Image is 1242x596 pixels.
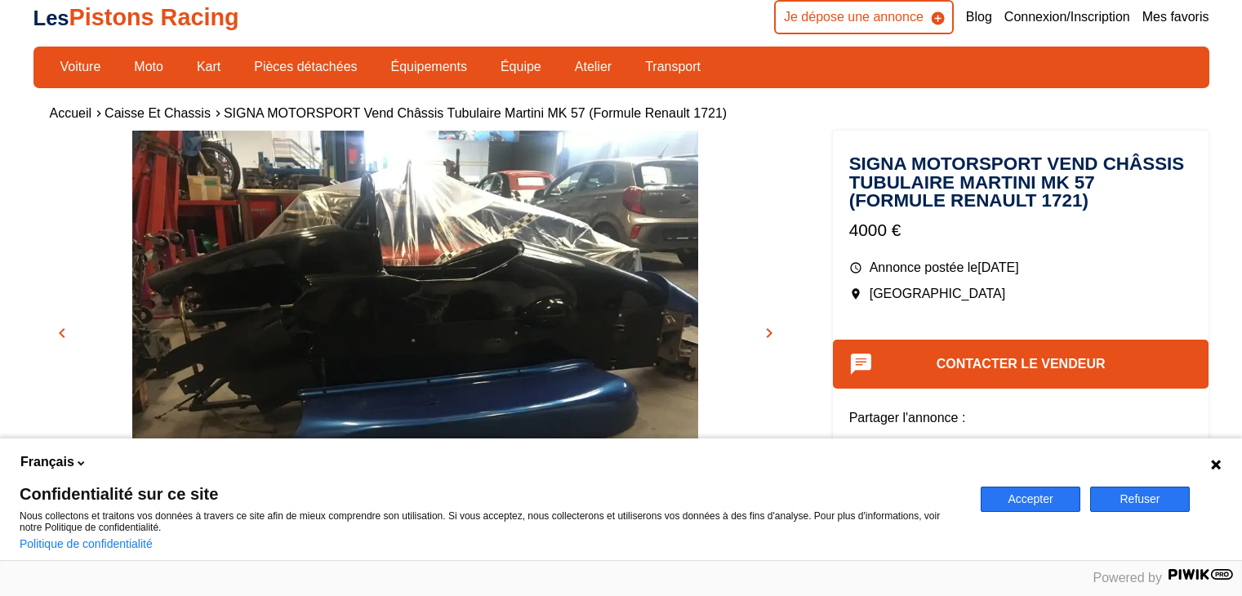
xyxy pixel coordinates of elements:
p: Nous collectons et traitons vos données à travers ce site afin de mieux comprendre son utilisatio... [20,510,961,533]
a: Transport [634,53,711,81]
button: facebook [849,432,875,481]
button: Contacter le vendeur [833,340,1209,389]
a: Caisse et chassis [105,106,211,120]
button: twitter [941,432,967,481]
button: whatsapp [986,432,1013,481]
a: Kart [186,53,231,81]
p: Partager l'annonce : [849,409,1193,427]
h1: SIGNA MOTORSPORT vend Châssis tubulaire Martini MK 57 (Formule Renault 1721) [849,155,1193,210]
p: Annonce postée le [DATE] [849,259,1193,277]
span: Confidentialité sur ce site [20,486,961,502]
a: Blog [966,8,992,26]
a: Politique de confidentialité [20,537,153,550]
a: SIGNA MOTORSPORT vend Châssis tubulaire Martini MK 57 (Formule Renault 1721) [224,106,727,120]
button: linkedin [895,432,921,481]
span: chevron_left [52,323,72,343]
a: Accueil [50,106,92,120]
button: Refuser [1090,487,1190,512]
a: Atelier [564,53,622,81]
span: chevron_right [759,323,779,343]
p: 4000 € [849,218,1193,242]
span: Français [20,453,74,471]
button: Accepter [981,487,1080,512]
a: Équipements [381,53,478,81]
a: Équipe [490,53,552,81]
span: Powered by [1093,571,1163,585]
a: Connexion/Inscription [1004,8,1130,26]
img: image [33,131,798,555]
a: LesPistons Racing [33,4,239,30]
a: Voiture [50,53,112,81]
div: Go to Slide 1 [33,131,798,518]
a: Contacter le vendeur [937,357,1106,371]
p: [GEOGRAPHIC_DATA] [849,285,1193,303]
a: Moto [123,53,174,81]
span: Les [33,7,69,29]
button: chevron_left [50,321,74,345]
button: chevron_right [757,321,781,345]
a: Pièces détachées [243,53,367,81]
a: Mes favoris [1142,8,1209,26]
